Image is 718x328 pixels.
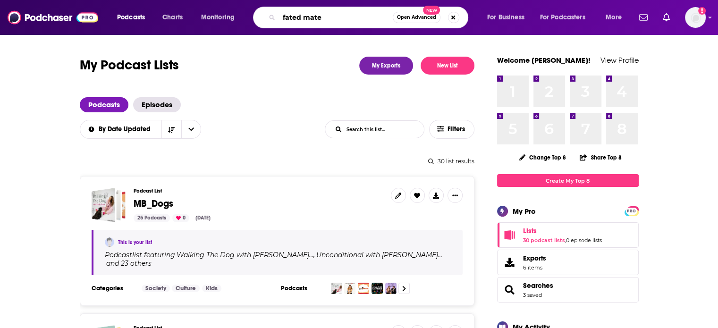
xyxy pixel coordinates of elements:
a: View Profile [600,56,639,65]
span: , [565,237,566,244]
a: 30 podcast lists [523,237,565,244]
span: , [313,251,315,259]
div: 25 Podcasts [134,214,170,222]
a: PRO [626,207,637,214]
a: Exports [497,250,639,275]
a: Podcasts [80,97,128,112]
span: Lists [523,227,537,235]
span: 6 items [523,264,546,271]
button: New List [421,57,474,75]
a: Charts [156,10,188,25]
h3: Podcasts [281,285,323,292]
span: Filters [448,126,466,133]
a: Create My Top 8 [497,174,639,187]
span: For Podcasters [540,11,585,24]
span: New [423,6,440,15]
span: Searches [497,277,639,303]
a: Lists [500,228,519,242]
h2: Choose List sort [80,120,201,139]
a: Searches [523,281,553,290]
a: Welcome [PERSON_NAME]! [497,56,591,65]
span: Logged in as madeleinelbrownkensington [685,7,706,28]
span: For Business [487,11,524,24]
a: MB_Dogs [134,199,173,209]
h3: Categories [92,285,134,292]
button: Open AdvancedNew [393,12,440,23]
img: Madeleine [105,237,114,247]
div: Search podcasts, credits, & more... [262,7,477,28]
span: MB_Dogs [134,198,173,210]
button: Sort Direction [161,120,181,138]
button: Filters [429,120,474,139]
input: Search podcasts, credits, & more... [279,10,393,25]
button: open menu [481,10,536,25]
div: 30 list results [80,158,474,165]
a: Lists [523,227,602,235]
span: By Date Updated [99,126,154,133]
a: My Exports [359,57,413,75]
span: Exports [500,256,519,269]
button: open menu [194,10,247,25]
a: Unconditional with [PERSON_NAME]… [315,251,442,259]
img: User Profile [685,7,706,28]
div: [DATE] [192,214,214,222]
span: Lists [497,222,639,248]
img: Unconditional with Maggie Lawson [344,283,355,294]
p: and 23 others [106,259,152,268]
span: PRO [626,208,637,215]
button: Show profile menu [685,7,706,28]
a: Kids [202,285,221,292]
a: Society [142,285,170,292]
a: MB_Dogs [92,188,126,222]
button: Change Top 8 [514,151,572,163]
span: More [606,11,622,24]
a: 0 episode lists [566,237,602,244]
button: open menu [181,120,201,138]
a: Walking The Dog with [PERSON_NAME]… [175,251,313,259]
span: Podcasts [117,11,145,24]
a: Show notifications dropdown [635,9,651,25]
img: Pure Dog Talk [358,283,369,294]
a: Culture [172,285,200,292]
div: 0 [172,214,189,222]
span: Exports [523,254,546,262]
div: My Pro [513,207,536,216]
button: open menu [79,126,161,133]
h1: My Podcast Lists [80,57,179,75]
h3: Podcast List [134,188,383,194]
svg: Add a profile image [698,7,706,15]
button: Show More Button [448,188,463,203]
a: Episodes [133,97,181,112]
img: The Dogs Were Good (again) [385,283,397,294]
a: Searches [500,283,519,296]
img: Walking The Dog with Emily Dean [331,283,342,294]
button: open menu [534,10,599,25]
h4: Walking The Dog with [PERSON_NAME]… [177,251,313,259]
a: Show notifications dropdown [659,9,674,25]
button: open menu [110,10,157,25]
div: Podcast list featuring [105,251,451,268]
h4: Unconditional with [PERSON_NAME]… [316,251,442,259]
a: This is your list [118,239,152,245]
img: Podchaser - Follow, Share and Rate Podcasts [8,8,98,26]
span: Open Advanced [397,15,436,20]
button: Share Top 8 [579,148,622,167]
button: open menu [599,10,634,25]
span: Charts [162,11,183,24]
a: 3 saved [523,292,542,298]
span: Monitoring [201,11,235,24]
img: Comfort Creatures [372,283,383,294]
